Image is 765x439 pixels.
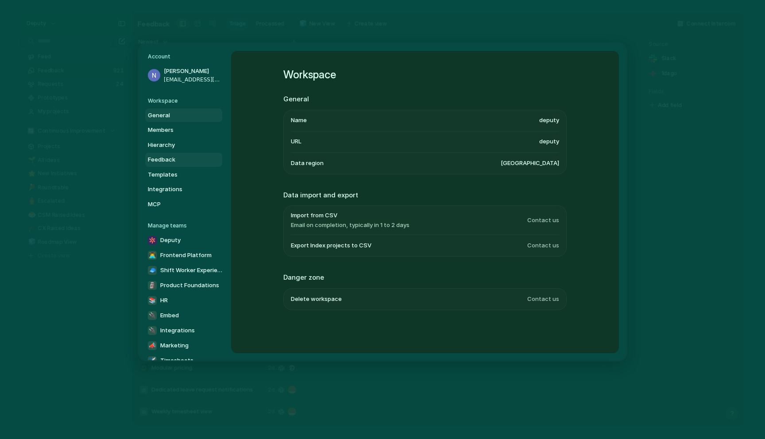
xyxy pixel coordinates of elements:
div: 📚 [148,296,157,305]
span: Integrations [148,185,205,194]
a: Feedback [145,153,222,167]
div: 📣 [148,341,157,350]
a: Deputy [145,233,227,247]
a: 🔌Embed [145,308,227,323]
span: Members [148,126,205,135]
div: 🧢 [148,266,157,275]
span: Frontend Platform [160,251,212,260]
span: Deputy [160,236,181,245]
span: Marketing [160,341,189,350]
span: Contact us [527,241,559,250]
div: 🔌 [148,326,157,335]
span: [PERSON_NAME] [164,67,220,76]
span: URL [291,137,301,146]
span: [GEOGRAPHIC_DATA] [501,159,559,168]
a: 🧢Shift Worker Experience [145,263,227,277]
span: Integrations [160,326,195,335]
span: Delete workspace [291,295,342,304]
h2: Data import and export [283,190,567,200]
div: 👨‍💻 [148,251,157,260]
span: Feedback [148,155,205,164]
span: HR [160,296,168,305]
a: MCP [145,197,222,211]
h2: General [283,94,567,104]
span: Timesheets [160,356,193,365]
a: 📚HR [145,293,227,308]
h5: Workspace [148,96,222,104]
h5: Manage teams [148,222,222,230]
span: Import from CSV [291,211,410,220]
span: Embed [160,311,179,320]
a: [PERSON_NAME][EMAIL_ADDRESS][DOMAIN_NAME] [145,64,222,86]
a: 📣Marketing [145,339,227,353]
span: General [148,111,205,119]
a: Hierarchy [145,138,222,152]
a: Templates [145,167,222,181]
h2: Danger zone [283,273,567,283]
span: MCP [148,200,205,208]
h5: Account [148,53,222,61]
a: 🗿Product Foundations [145,278,227,293]
div: 🔌 [148,311,157,320]
a: 👨‍💻Frontend Platform [145,248,227,262]
span: Name [291,116,307,125]
a: General [145,108,222,122]
span: deputy [539,137,559,146]
a: Integrations [145,182,222,196]
div: ✈️ [148,356,157,365]
span: Shift Worker Experience [160,266,224,275]
span: Data region [291,159,324,168]
div: 🗿 [148,281,157,290]
span: Contact us [527,295,559,304]
span: Contact us [527,216,559,225]
span: [EMAIL_ADDRESS][DOMAIN_NAME] [164,75,220,83]
a: ✈️Timesheets [145,354,227,368]
span: deputy [539,116,559,125]
span: Hierarchy [148,140,205,149]
span: Templates [148,170,205,179]
span: Export Index projects to CSV [291,241,371,250]
h1: Workspace [283,67,567,83]
span: Product Foundations [160,281,219,290]
a: 🔌Integrations [145,323,227,338]
a: Members [145,123,222,137]
span: Email on completion, typically in 1 to 2 days [291,220,410,229]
